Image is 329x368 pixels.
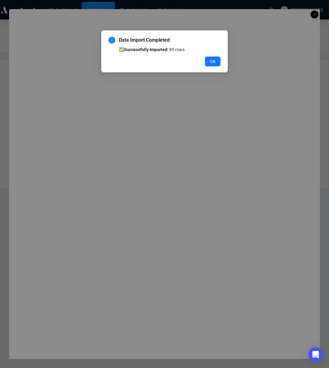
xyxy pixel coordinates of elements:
span: Data Import Completed [119,36,220,44]
li: ✅ 85 rows [119,46,220,53]
b: Successfully Imported: [124,47,168,52]
span: OK [210,58,216,65]
button: OK [205,57,220,66]
span: info-circle [109,37,115,43]
div: Open Intercom Messenger [308,347,323,362]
